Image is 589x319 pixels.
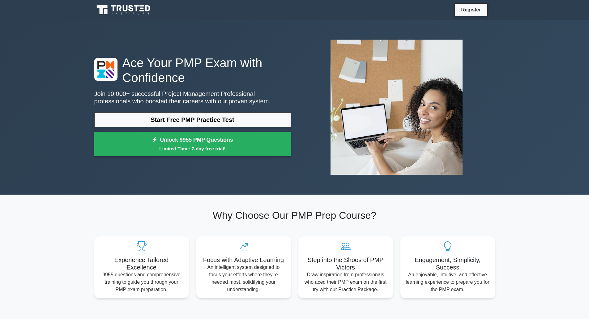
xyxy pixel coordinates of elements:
[94,90,291,105] p: Join 10,000+ successful Project Management Professional professionals who boosted their careers w...
[303,256,388,271] h5: Step into the Shoes of PMP Victors
[94,209,495,221] h2: Why Choose Our PMP Prep Course?
[99,256,184,271] h5: Experience Tailored Excellence
[201,264,286,293] p: An intelligent system designed to focus your efforts where they're needed most, solidifying your ...
[99,271,184,293] p: 9955 questions and comprehensive training to guide you through your PMP exam preparation.
[303,271,388,293] p: Draw inspiration from professionals who aced their PMP exam on the first try with our Practice Pa...
[94,132,291,157] a: Unlock 9955 PMP QuestionsLimited Time: 7-day free trial!
[405,256,490,271] h5: Engagement, Simplicity, Success
[94,55,291,85] h1: Ace Your PMP Exam with Confidence
[457,6,484,14] a: Register
[405,271,490,293] p: An enjoyable, intuitive, and effective learning experience to prepare you for the PMP exam.
[201,256,286,264] h5: Focus with Adaptive Learning
[94,112,291,127] a: Start Free PMP Practice Test
[102,145,283,152] small: Limited Time: 7-day free trial!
